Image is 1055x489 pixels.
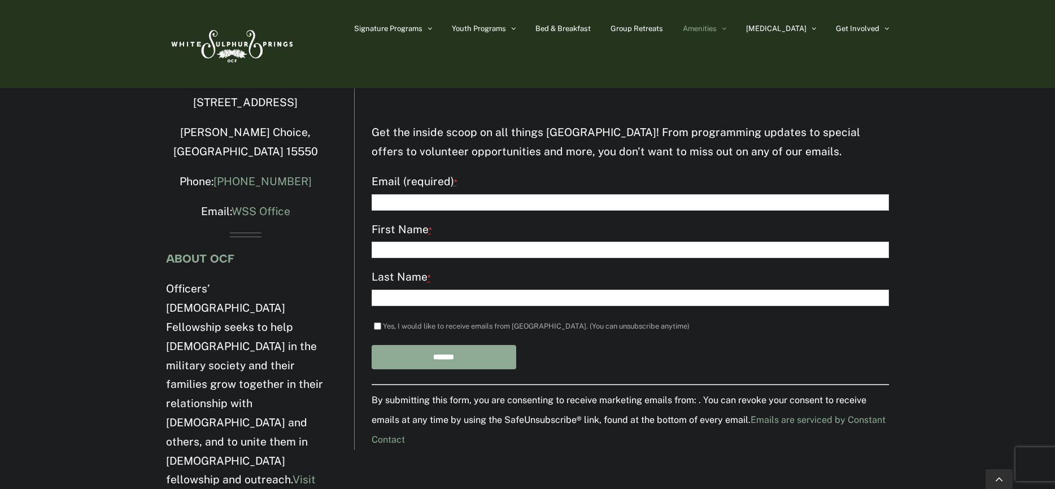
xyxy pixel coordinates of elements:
h4: ABOUT OCF [166,252,325,265]
span: [MEDICAL_DATA] [746,25,806,32]
img: White Sulphur Springs Logo [166,18,296,71]
abbr: required [454,177,457,187]
small: By submitting this form, you are consenting to receive marketing emails from: . You can revoke yo... [372,395,886,445]
p: [PERSON_NAME] Choice, [GEOGRAPHIC_DATA] 15550 [166,123,325,161]
p: Get the inside scoop on all things [GEOGRAPHIC_DATA]! From programming updates to special offers ... [372,123,889,161]
label: First Name [372,220,889,240]
p: Email: [166,202,325,221]
p: Phone: [166,172,325,191]
label: Last Name [372,268,889,287]
a: WSS Office [232,205,290,217]
a: [PHONE_NUMBER] [213,175,312,187]
span: Signature Programs [354,25,422,32]
a: About Constant Contact, opens a new window [372,414,886,445]
p: [STREET_ADDRESS] [166,93,325,112]
span: Bed & Breakfast [535,25,591,32]
span: Amenities [683,25,717,32]
abbr: required [428,273,431,282]
span: Group Retreats [611,25,663,32]
span: Youth Programs [452,25,506,32]
span: Get Involved [836,25,879,32]
label: Yes, I would like to receive emails from [GEOGRAPHIC_DATA]. (You can unsubscribe anytime) [383,322,690,330]
abbr: required [429,225,432,235]
label: Email (required) [372,172,889,192]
